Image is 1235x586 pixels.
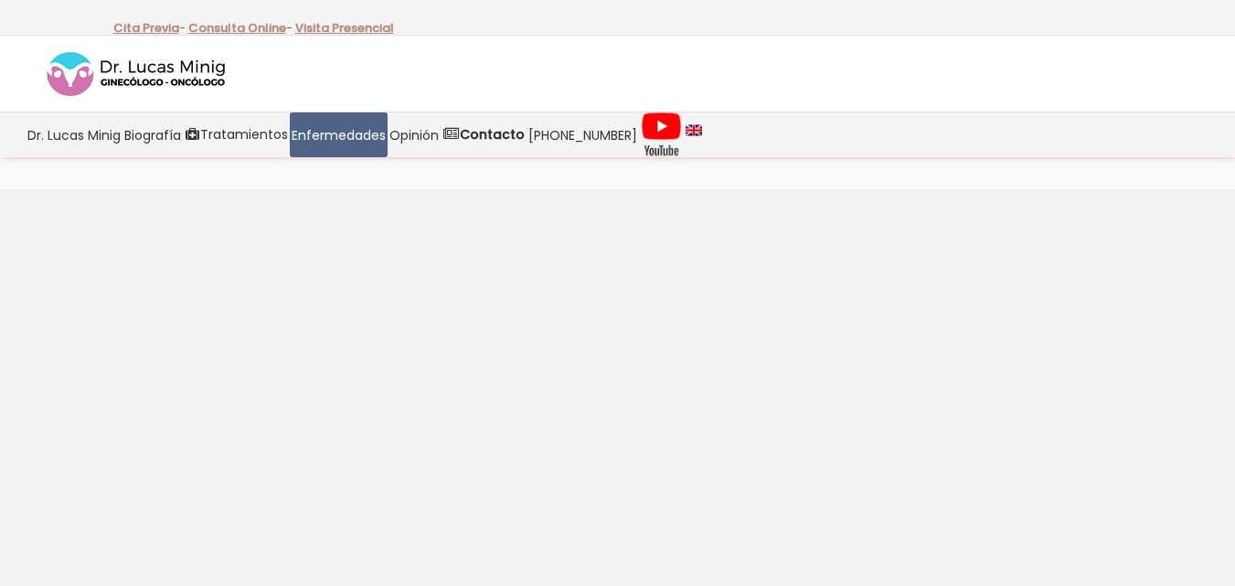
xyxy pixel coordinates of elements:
[122,112,183,157] a: Biografía
[290,112,388,157] a: Enfermedades
[641,112,682,157] img: Videos Youtube Ginecología
[113,19,179,37] a: Cita Previa
[26,112,122,157] a: Dr. Lucas Minig
[188,16,293,40] p: -
[292,124,386,145] span: Enfermedades
[441,112,527,157] a: Contacto
[295,19,394,37] a: Visita Presencial
[639,112,684,157] a: Videos Youtube Ginecología
[183,112,290,157] a: Tratamientos
[124,124,181,145] span: Biografía
[527,112,639,157] a: [PHONE_NUMBER]
[27,124,121,145] span: Dr. Lucas Minig
[113,16,186,40] p: -
[528,124,637,145] span: [PHONE_NUMBER]
[388,112,441,157] a: Opinión
[200,124,288,145] span: Tratamientos
[188,19,286,37] a: Consulta Online
[684,112,704,157] a: language english
[389,124,439,145] span: Opinión
[686,124,702,135] img: language english
[460,125,525,144] strong: Contacto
